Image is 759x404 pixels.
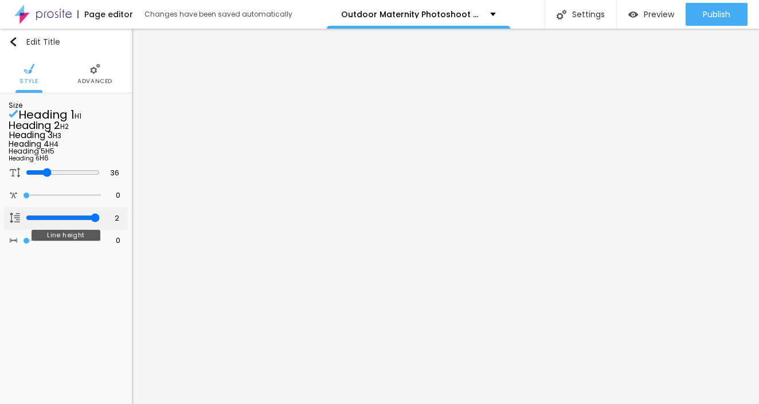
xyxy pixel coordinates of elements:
button: Preview [617,3,686,26]
img: Icone [9,37,18,46]
img: Icone [90,64,100,74]
span: Heading 5 [9,146,45,156]
img: Icone [557,10,566,19]
span: Style [19,79,38,84]
div: Changes have been saved automatically [144,11,292,18]
img: Icone [9,109,18,119]
span: Preview [644,10,674,19]
img: Icone [10,237,17,244]
span: H4 [49,139,58,149]
button: Publish [686,3,748,26]
div: Size [9,102,123,109]
span: H2 [60,121,69,131]
span: Publish [703,10,730,19]
span: H5 [45,146,54,156]
span: Heading 3 [9,128,53,142]
span: Heading 4 [9,138,49,150]
span: H3 [53,131,61,140]
iframe: Editor [132,29,759,404]
span: Heading 6 [9,154,40,163]
span: H1 [75,111,81,121]
span: Advanced [77,79,112,84]
img: Icone [10,191,17,199]
span: H6 [40,153,49,163]
img: view-1.svg [628,10,638,19]
p: Outdoor Maternity Photoshoot Proposal [341,10,482,18]
div: Page editor [77,10,133,18]
img: Icone [10,167,20,178]
span: Heading 1 [18,107,75,123]
span: Heading 2 [9,118,60,132]
img: Icone [24,64,34,74]
img: Icone [10,213,20,223]
div: Edit Title [9,37,60,46]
